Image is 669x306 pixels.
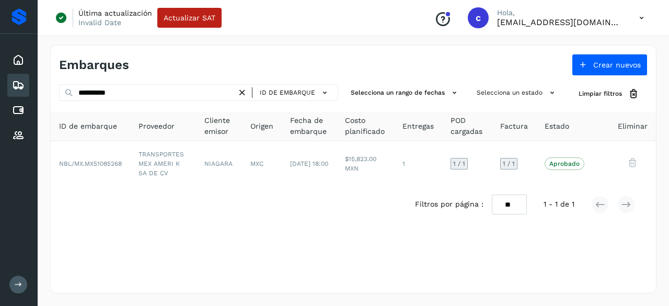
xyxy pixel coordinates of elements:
[242,141,282,186] td: MXC
[290,160,328,167] span: [DATE] 18:00
[130,141,196,186] td: TRANSPORTES MEX AMERI K SA DE CV
[579,89,622,98] span: Limpiar filtros
[402,121,434,132] span: Entregas
[257,85,333,100] button: ID de embarque
[500,121,528,132] span: Factura
[250,121,273,132] span: Origen
[570,84,648,104] button: Limpiar filtros
[415,199,483,210] span: Filtros por página :
[497,8,622,17] p: Hola,
[572,54,648,76] button: Crear nuevos
[394,141,442,186] td: 1
[164,14,215,21] span: Actualizar SAT
[260,88,315,97] span: ID de embarque
[451,115,483,137] span: POD cargadas
[472,84,562,101] button: Selecciona un estado
[618,121,648,132] span: Eliminar
[345,115,386,137] span: Costo planificado
[347,84,464,101] button: Selecciona un rango de fechas
[59,160,122,167] span: NBL/MX.MX51085268
[7,124,29,147] div: Proveedores
[59,58,129,73] h4: Embarques
[503,161,515,167] span: 1 / 1
[545,121,569,132] span: Estado
[196,141,242,186] td: NIAGARA
[78,18,121,27] p: Invalid Date
[453,161,465,167] span: 1 / 1
[593,61,641,69] span: Crear nuevos
[7,99,29,122] div: Cuentas por pagar
[544,199,574,210] span: 1 - 1 de 1
[497,17,622,27] p: carojas@niagarawater.com
[78,8,152,18] p: Última actualización
[549,160,580,167] p: Aprobado
[204,115,234,137] span: Cliente emisor
[59,121,117,132] span: ID de embarque
[139,121,175,132] span: Proveedor
[157,8,222,28] button: Actualizar SAT
[290,115,328,137] span: Fecha de embarque
[7,74,29,97] div: Embarques
[337,141,394,186] td: $15,823.00 MXN
[7,49,29,72] div: Inicio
